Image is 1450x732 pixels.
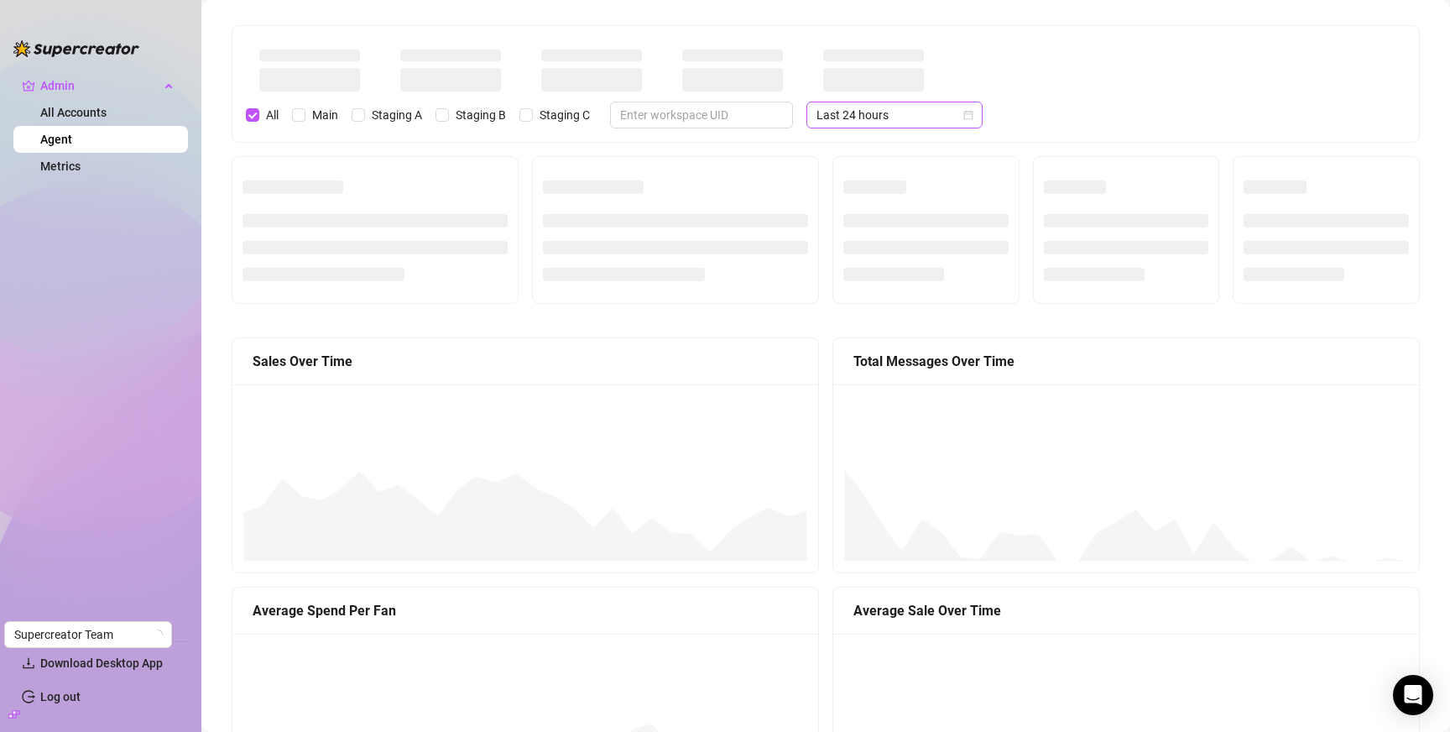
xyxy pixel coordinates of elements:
[305,106,345,124] span: Main
[40,106,107,119] a: All Accounts
[40,72,159,99] span: Admin
[853,600,1399,621] div: Average Sale Over Time
[816,102,973,128] span: Last 24 hours
[533,106,597,124] span: Staging C
[253,600,798,621] div: Average Spend Per Fan
[253,351,798,372] div: Sales Over Time
[40,656,163,670] span: Download Desktop App
[620,106,769,124] input: Enter workspace UID
[22,656,35,670] span: download
[365,106,429,124] span: Staging A
[449,106,513,124] span: Staging B
[152,629,163,640] span: loading
[1393,675,1433,715] div: Open Intercom Messenger
[40,159,81,173] a: Metrics
[853,351,1399,372] div: Total Messages Over Time
[963,110,973,120] span: calendar
[14,622,162,647] span: Supercreator Team
[40,690,81,703] a: Log out
[22,79,35,92] span: crown
[259,106,285,124] span: All
[40,133,72,146] a: Agent
[13,40,139,57] img: logo-BBDzfeDw.svg
[8,708,20,720] span: build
